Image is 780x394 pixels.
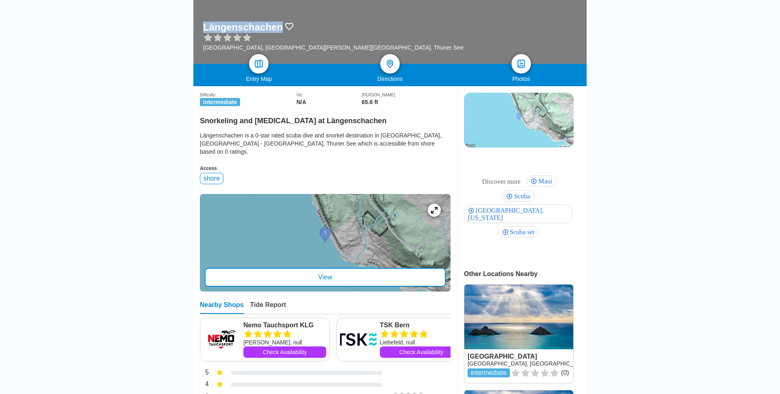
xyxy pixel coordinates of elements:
[200,165,451,171] div: Access
[455,76,587,82] div: Photos
[468,207,544,221] span: [GEOGRAPHIC_DATA], [US_STATE]
[516,59,526,69] img: photos
[254,59,264,69] img: map
[464,93,574,148] img: staticmap
[380,346,463,358] a: Check Availability
[340,321,377,358] img: TSK Bern
[380,338,463,346] div: Liebefeld, null
[200,98,240,106] span: intermediate
[249,54,269,74] a: map
[200,173,223,184] div: shore
[514,193,532,200] span: Scuba
[205,268,446,287] div: View
[380,321,463,329] a: TSK Bern
[200,301,244,314] div: Nearby Shops
[464,270,587,278] div: Other Locations Nearby
[464,205,573,223] div: Maui, Hawaii
[200,368,209,379] div: 5
[511,54,531,74] a: photos
[200,380,209,390] div: 4
[510,229,537,235] span: Scuba set
[385,59,395,69] img: directions
[480,176,523,187] div: These are topics related to the article that might interest you
[200,194,451,292] a: entry mapView
[200,131,451,156] div: Längenschachen is a 0-star rated scuba dive and snorkel destination in [GEOGRAPHIC_DATA], [GEOGRA...
[243,338,326,346] div: [PERSON_NAME], null
[243,321,326,329] a: Nemo Tauchsport KLG
[502,190,534,202] div: Scuba
[498,226,539,237] div: Scuba set
[325,76,456,82] div: Directions
[200,112,451,125] h2: Snorkeling and [MEDICAL_DATA] at Längenschachen
[362,93,451,97] div: [PERSON_NAME]
[297,99,362,105] div: N/A
[538,178,555,185] span: Maui
[203,22,283,33] h1: Längenschachen
[297,93,362,97] div: Viz
[243,346,326,358] a: Check Availability
[250,301,286,314] div: Tide Report
[200,93,297,97] div: Difficulty
[204,321,240,358] img: Nemo Tauchsport KLG
[362,99,451,105] div: 65.6 ft
[203,44,464,51] div: [GEOGRAPHIC_DATA], [GEOGRAPHIC_DATA][PERSON_NAME][GEOGRAPHIC_DATA], Thuner See
[526,175,557,187] div: Maui
[193,76,325,82] div: Entry Map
